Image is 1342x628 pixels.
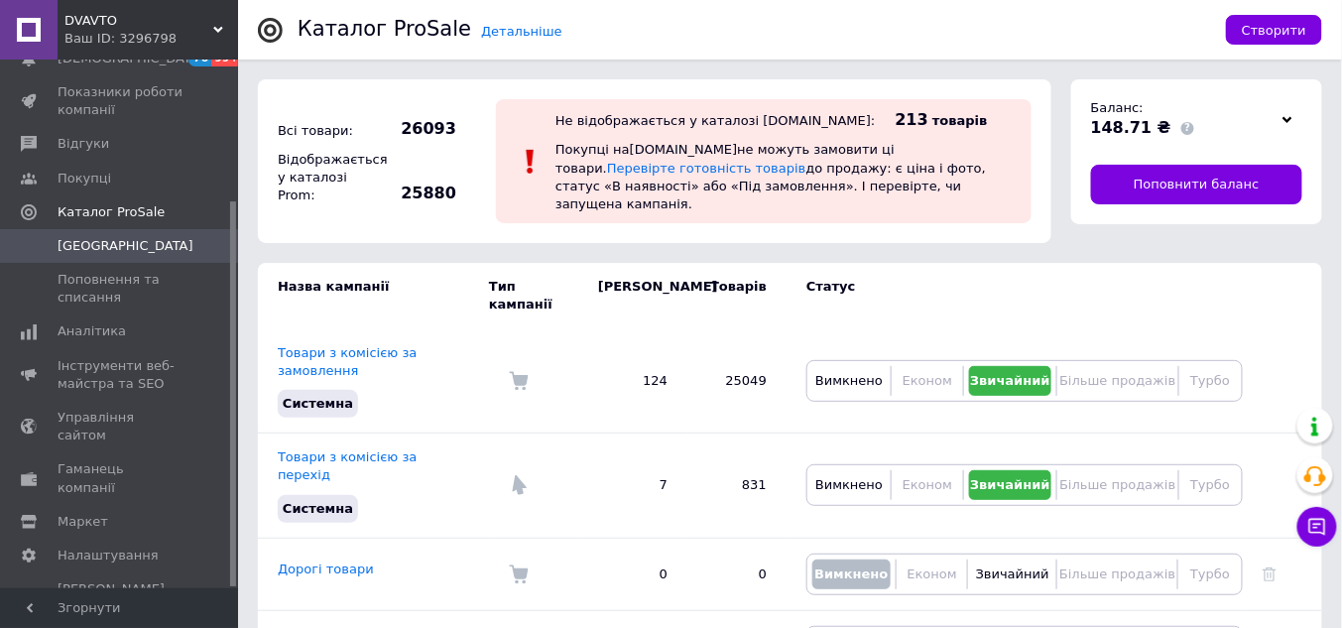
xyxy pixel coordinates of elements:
td: Статус [787,263,1243,328]
span: Турбо [1190,566,1230,581]
span: Баланс: [1091,100,1144,115]
span: Вимкнено [815,373,883,388]
div: Всі товари: [273,117,382,145]
span: товарів [932,113,987,128]
span: Маркет [58,513,108,531]
td: 25049 [687,329,787,434]
button: Звичайний [973,560,1051,589]
button: Створити [1226,15,1322,45]
span: Вимкнено [814,566,888,581]
span: Системна [283,501,353,516]
span: Гаманець компанії [58,460,183,496]
span: Показники роботи компанії [58,83,183,119]
span: [GEOGRAPHIC_DATA] [58,237,193,255]
span: Турбо [1190,373,1230,388]
span: Відгуки [58,135,109,153]
button: Турбо [1183,560,1237,589]
button: Чат з покупцем [1297,507,1337,547]
a: Дорогі товари [278,562,374,576]
span: Звичайний [976,566,1049,581]
button: Економ [897,366,957,396]
button: Більше продажів [1062,366,1172,396]
span: Звичайний [970,373,1050,388]
span: DVAVTO [64,12,213,30]
td: [PERSON_NAME] [578,263,687,328]
span: Покупці [58,170,111,188]
td: 0 [578,538,687,610]
a: Поповнити баланс [1091,165,1302,204]
span: Налаштування [58,547,159,565]
button: Економ [902,560,962,589]
span: Звичайний [970,477,1050,492]
a: Видалити [1263,566,1277,581]
span: 213 [896,110,928,129]
span: Покупці на [DOMAIN_NAME] не можуть замовити ці товари. до продажу: є ціна і фото, статус «В наявн... [555,142,986,211]
img: Комісія за замовлення [509,371,529,391]
div: Відображається у каталозі Prom: [273,146,382,210]
span: 26093 [387,118,456,140]
span: Каталог ProSale [58,203,165,221]
button: Турбо [1184,366,1237,396]
button: Вимкнено [812,470,886,500]
img: Комісія за перехід [509,475,529,495]
button: Більше продажів [1062,470,1172,500]
button: Звичайний [969,366,1052,396]
span: Економ [908,566,957,581]
span: Системна [283,396,353,411]
button: Вимкнено [812,366,886,396]
span: Поповнити баланс [1134,176,1260,193]
button: Вимкнено [812,560,891,589]
button: Турбо [1184,470,1237,500]
div: Ваш ID: 3296798 [64,30,238,48]
button: Більше продажів [1062,560,1172,589]
a: Товари з комісією за замовлення [278,345,417,378]
div: Не відображається у каталозі [DOMAIN_NAME]: [555,113,876,128]
img: Комісія за замовлення [509,565,529,584]
span: Інструменти веб-майстра та SEO [58,357,183,393]
td: 124 [578,329,687,434]
td: 7 [578,434,687,539]
td: Назва кампанії [258,263,489,328]
button: Економ [897,470,957,500]
span: Створити [1242,23,1306,38]
span: Більше продажів [1059,373,1175,388]
a: Товари з комісією за перехід [278,449,417,482]
span: Більше продажів [1059,566,1175,581]
td: 831 [687,434,787,539]
img: :exclamation: [516,147,546,177]
span: Вимкнено [815,477,883,492]
td: 0 [687,538,787,610]
span: Економ [903,373,952,388]
a: Перевірте готовність товарів [607,161,806,176]
span: 148.71 ₴ [1091,118,1171,137]
span: Більше продажів [1059,477,1175,492]
div: Каталог ProSale [298,19,471,40]
td: Тип кампанії [489,263,578,328]
a: Детальніше [481,24,562,39]
span: 25880 [387,183,456,204]
span: Економ [903,477,952,492]
span: Турбо [1190,477,1230,492]
span: Аналітика [58,322,126,340]
td: Товарів [687,263,787,328]
span: Управління сайтом [58,409,183,444]
span: Поповнення та списання [58,271,183,307]
button: Звичайний [969,470,1052,500]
